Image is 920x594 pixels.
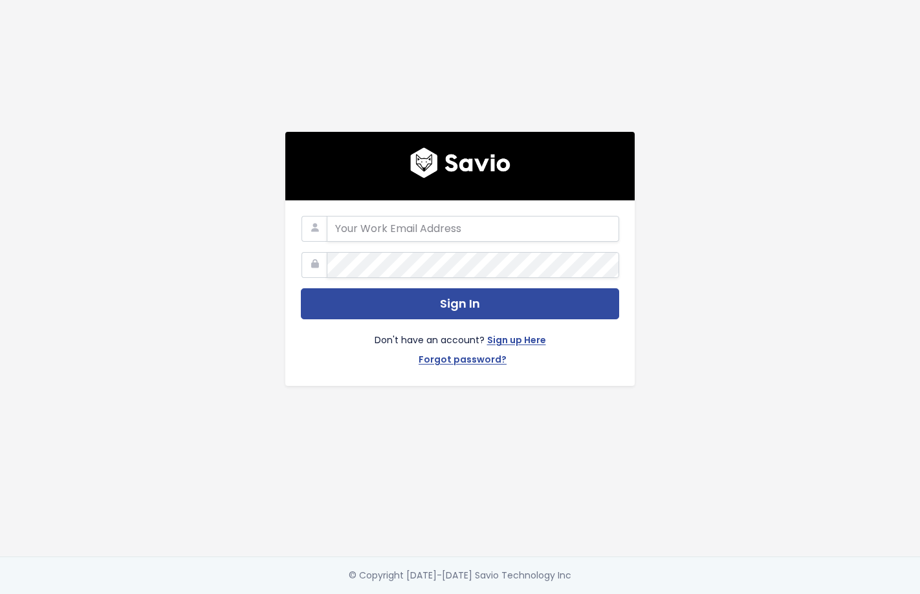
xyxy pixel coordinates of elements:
[301,288,619,320] button: Sign In
[419,352,507,370] a: Forgot password?
[410,147,510,178] img: logo600x187.a314fd40982d.png
[349,567,571,584] div: © Copyright [DATE]-[DATE] Savio Technology Inc
[487,332,546,351] a: Sign up Here
[327,216,619,242] input: Your Work Email Address
[301,319,619,370] div: Don't have an account?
